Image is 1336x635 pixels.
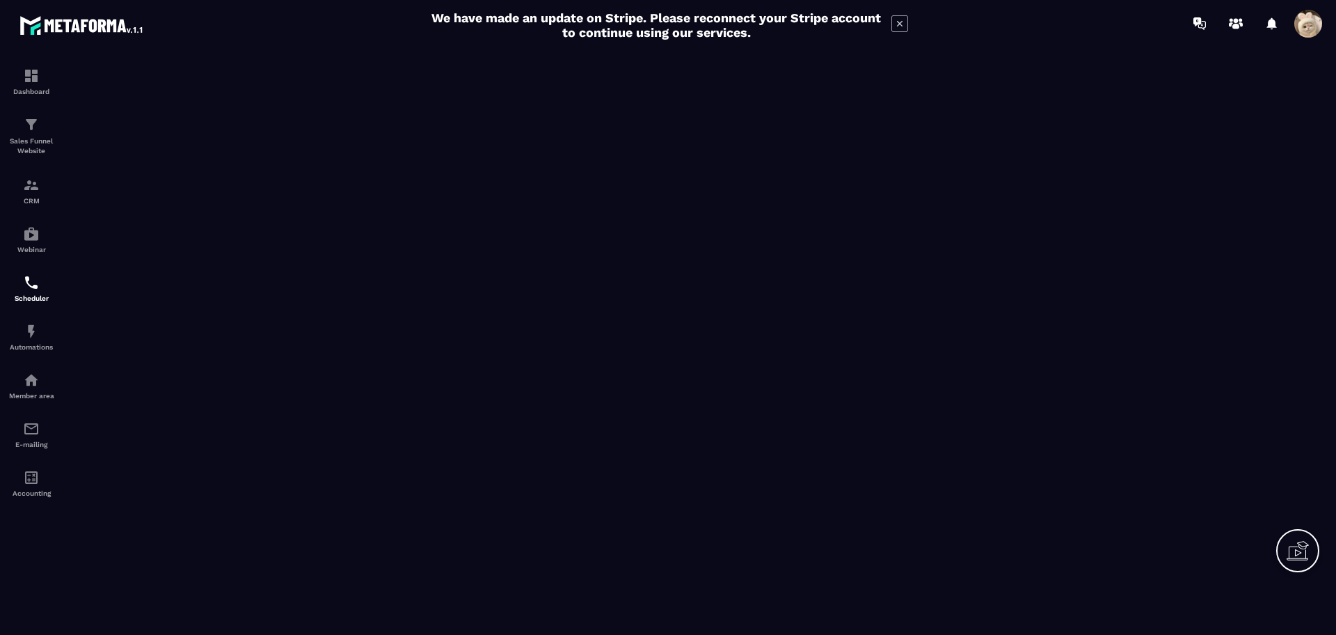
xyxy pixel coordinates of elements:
img: scheduler [23,274,40,291]
a: formationformationDashboard [3,57,59,106]
a: formationformationCRM [3,166,59,215]
a: automationsautomationsMember area [3,361,59,410]
img: formation [23,116,40,133]
p: E-mailing [3,441,59,448]
p: Automations [3,343,59,351]
img: automations [23,323,40,340]
p: CRM [3,197,59,205]
p: Accounting [3,489,59,497]
img: accountant [23,469,40,486]
h2: We have made an update on Stripe. Please reconnect your Stripe account to continue using our serv... [428,10,884,40]
a: formationformationSales Funnel Website [3,106,59,166]
img: logo [19,13,145,38]
img: email [23,421,40,437]
a: automationsautomationsWebinar [3,215,59,264]
p: Scheduler [3,295,59,302]
a: accountantaccountantAccounting [3,459,59,508]
img: automations [23,372,40,389]
img: formation [23,177,40,194]
img: automations [23,226,40,242]
p: Webinar [3,246,59,253]
p: Dashboard [3,88,59,95]
a: emailemailE-mailing [3,410,59,459]
p: Member area [3,392,59,400]
a: automationsautomationsAutomations [3,313,59,361]
a: schedulerschedulerScheduler [3,264,59,313]
p: Sales Funnel Website [3,136,59,156]
img: formation [23,68,40,84]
